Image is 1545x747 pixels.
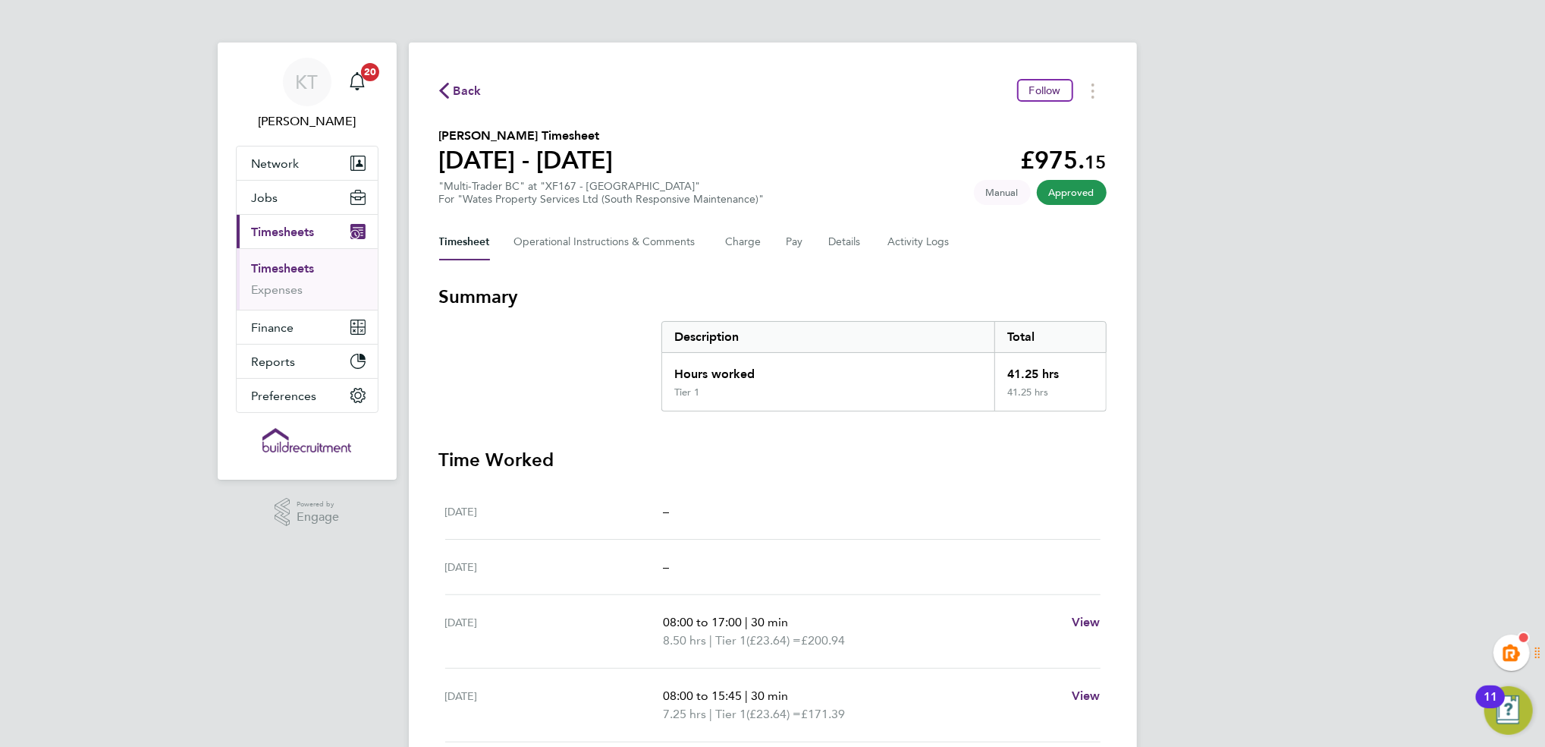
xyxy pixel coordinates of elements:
span: KT [296,72,319,92]
span: View [1072,615,1101,629]
div: Hours worked [662,353,995,386]
span: (£23.64) = [746,633,801,648]
h3: Summary [439,285,1107,309]
span: 15 [1085,151,1107,173]
span: Follow [1029,84,1061,97]
button: Timesheets Menu [1079,79,1107,102]
span: – [663,504,669,518]
h3: Time Worked [439,448,1107,472]
span: 08:00 to 15:45 [663,689,742,703]
button: Finance [237,310,378,344]
span: 20 [361,63,379,81]
nav: Main navigation [218,43,397,480]
span: Preferences [252,389,317,403]
span: (£23.64) = [746,707,801,721]
span: | [709,707,712,721]
div: 41.25 hrs [994,386,1105,411]
span: This timesheet was manually created. [974,180,1031,205]
a: Expenses [252,282,303,297]
a: View [1072,687,1101,705]
span: Back [454,82,482,100]
span: £171.39 [801,707,845,721]
span: View [1072,689,1101,703]
button: Charge [726,224,762,260]
span: Network [252,156,300,171]
span: Finance [252,320,294,335]
button: Back [439,81,482,100]
img: buildrec-logo-retina.png [262,428,352,452]
div: Description [662,322,995,352]
a: View [1072,613,1101,632]
div: Total [994,322,1105,352]
button: Network [237,147,378,180]
a: Powered byEngage [275,498,339,527]
a: Timesheets [252,261,315,276]
div: For "Wates Property Services Ltd (South Responsive Maintenance)" [439,193,765,206]
button: Timesheets [237,215,378,248]
span: Powered by [297,498,339,511]
span: Kiera Troutt [236,112,378,131]
a: KT[PERSON_NAME] [236,58,378,131]
span: Tier 1 [715,705,746,723]
button: Open Resource Center, 11 new notifications [1484,686,1533,735]
span: | [745,615,748,629]
button: Details [829,224,864,260]
div: "Multi-Trader BC" at "XF167 - [GEOGRAPHIC_DATA]" [439,180,765,206]
button: Activity Logs [888,224,952,260]
button: Preferences [237,379,378,412]
h2: [PERSON_NAME] Timesheet [439,127,614,145]
span: Engage [297,511,339,524]
span: Jobs [252,191,278,205]
span: 08:00 to 17:00 [663,615,742,629]
a: 20 [342,58,372,106]
span: Timesheets [252,225,315,239]
div: Timesheets [237,248,378,310]
span: Tier 1 [715,632,746,650]
span: 8.50 hrs [663,633,706,648]
div: Tier 1 [674,386,699,399]
span: 30 min [751,615,788,629]
div: 41.25 hrs [994,353,1105,386]
div: 11 [1484,697,1497,717]
span: – [663,559,669,574]
div: Summary [661,321,1107,411]
span: | [709,633,712,648]
span: 7.25 hrs [663,707,706,721]
span: | [745,689,748,703]
span: Reports [252,355,296,369]
div: [DATE] [445,558,664,576]
span: This timesheet has been approved. [1037,180,1107,205]
span: 30 min [751,689,788,703]
div: [DATE] [445,613,664,650]
div: [DATE] [445,687,664,723]
button: Pay [787,224,805,260]
button: Timesheet [439,224,490,260]
button: Jobs [237,181,378,214]
span: £200.94 [801,633,845,648]
div: [DATE] [445,503,664,521]
h1: [DATE] - [DATE] [439,145,614,175]
button: Follow [1017,79,1073,102]
a: Go to home page [236,428,378,452]
button: Operational Instructions & Comments [514,224,702,260]
app-decimal: £975. [1021,146,1107,175]
button: Reports [237,345,378,378]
